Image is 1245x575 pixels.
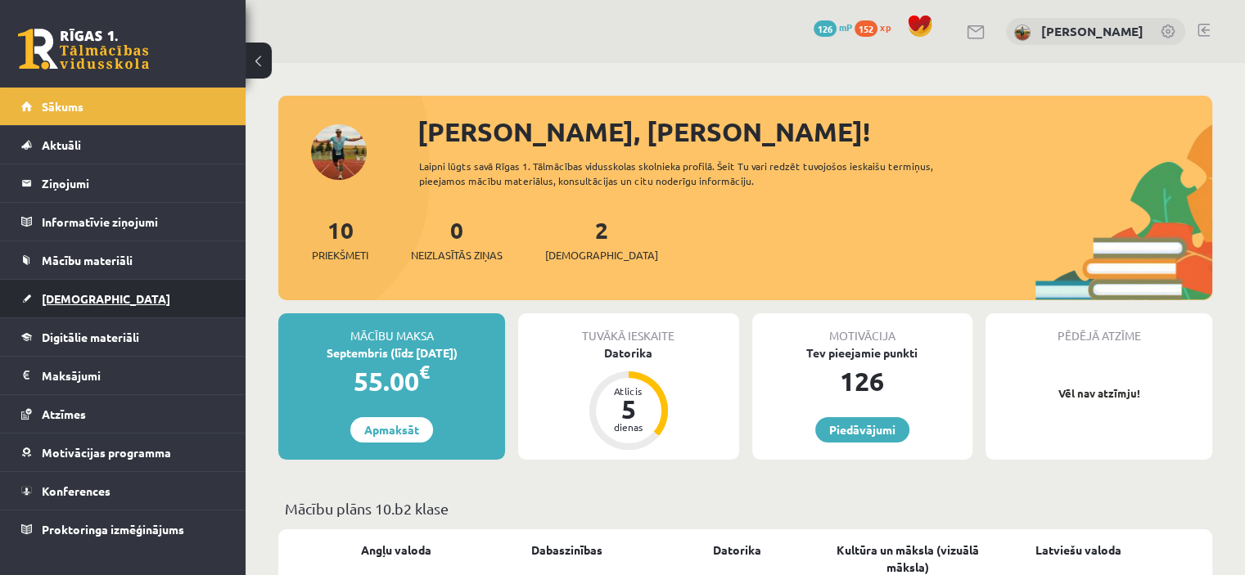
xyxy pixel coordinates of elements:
[839,20,852,34] span: mP
[604,386,653,396] div: Atlicis
[752,344,972,362] div: Tev pieejamie punkti
[42,203,225,240] legend: Informatīvie ziņojumi
[42,99,83,114] span: Sākums
[1014,25,1031,41] img: Toms Tarasovs
[994,385,1204,402] p: Vēl nav atzīmju!
[545,247,658,263] span: [DEMOGRAPHIC_DATA]
[350,417,433,442] a: Apmaksāt
[18,29,149,70] a: Rīgas 1. Tālmācības vidusskola
[815,417,909,442] a: Piedāvājumi
[42,483,111,498] span: Konferences
[880,20,891,34] span: xp
[713,541,761,559] a: Datorika
[21,395,225,433] a: Atzīmes
[855,20,899,34] a: 152 xp
[531,541,602,559] a: Dabaszinības
[855,20,877,37] span: 152
[42,253,133,267] span: Mācību materiāli
[604,422,653,432] div: dienas
[21,203,225,240] a: Informatīvie ziņojumi
[752,313,972,344] div: Motivācija
[278,313,505,344] div: Mācību maksa
[21,433,225,471] a: Motivācijas programma
[814,20,852,34] a: 126 mP
[518,313,738,344] div: Tuvākā ieskaite
[312,215,368,263] a: 10Priekšmeti
[1035,541,1121,559] a: Latviešu valoda
[21,241,225,279] a: Mācību materiāli
[545,215,658,263] a: 2[DEMOGRAPHIC_DATA]
[42,330,139,344] span: Digitālie materiāli
[1041,23,1144,39] a: [PERSON_NAME]
[42,357,225,394] legend: Maksājumi
[411,215,503,263] a: 0Neizlasītās ziņas
[986,313,1212,344] div: Pēdējā atzīme
[312,247,368,263] span: Priekšmeti
[42,291,170,306] span: [DEMOGRAPHIC_DATA]
[21,280,225,317] a: [DEMOGRAPHIC_DATA]
[411,247,503,263] span: Neizlasītās ziņas
[42,164,225,202] legend: Ziņojumi
[285,497,1206,519] p: Mācību plāns 10.b2 klase
[419,360,430,384] span: €
[752,362,972,401] div: 126
[21,88,225,125] a: Sākums
[518,344,738,452] a: Datorika Atlicis 5 dienas
[419,159,980,188] div: Laipni lūgts savā Rīgas 1. Tālmācības vidusskolas skolnieka profilā. Šeit Tu vari redzēt tuvojošo...
[21,357,225,394] a: Maksājumi
[278,344,505,362] div: Septembris (līdz [DATE])
[42,445,171,460] span: Motivācijas programma
[21,318,225,356] a: Digitālie materiāli
[21,472,225,510] a: Konferences
[278,362,505,401] div: 55.00
[518,344,738,362] div: Datorika
[42,407,86,421] span: Atzīmes
[42,522,184,537] span: Proktoringa izmēģinājums
[814,20,837,37] span: 126
[417,112,1212,151] div: [PERSON_NAME], [PERSON_NAME]!
[604,396,653,422] div: 5
[42,137,81,152] span: Aktuāli
[21,126,225,164] a: Aktuāli
[21,510,225,548] a: Proktoringa izmēģinājums
[21,164,225,202] a: Ziņojumi
[361,541,431,559] a: Angļu valoda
